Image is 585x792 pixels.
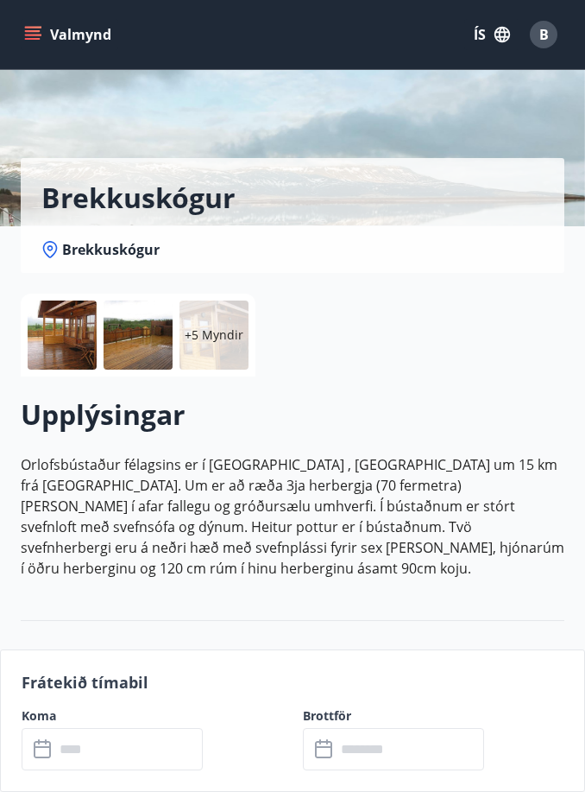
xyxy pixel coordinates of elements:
[303,707,563,725] label: Brottför
[523,14,564,55] button: B
[22,671,563,694] p: Frátekið tímabil
[62,240,160,259] span: Brekkuskógur
[22,707,282,725] label: Koma
[21,396,564,434] h2: Upplýsingar
[21,454,564,579] p: Orlofsbústaður félagsins er í [GEOGRAPHIC_DATA] , [GEOGRAPHIC_DATA] um 15 km frá [GEOGRAPHIC_DATA...
[539,25,549,44] span: B
[464,19,519,50] button: ÍS
[41,179,236,216] h1: Brekkuskógur
[21,19,118,50] button: menu
[185,326,243,344] p: +5 Myndir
